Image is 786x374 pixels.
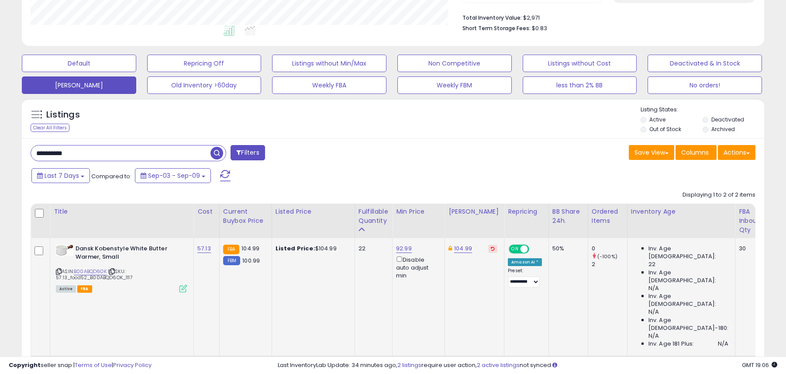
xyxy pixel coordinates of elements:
span: Sep-03 - Sep-09 [148,171,200,180]
div: $104.99 [276,245,348,253]
div: Amazon AI * [508,258,542,266]
span: All listings currently available for purchase on Amazon [56,285,76,293]
a: B00ABQD6OK [74,268,107,275]
div: Preset: [508,268,542,287]
strong: Copyright [9,361,41,369]
span: 104.99 [241,244,259,253]
button: Actions [718,145,755,160]
a: 2 listings [397,361,421,369]
div: BB Share 24h. [552,207,584,225]
span: OFF [528,246,542,253]
span: Inv. Age [DEMOGRAPHIC_DATA]: [648,269,728,284]
div: Disable auto adjust min [396,255,438,280]
button: Listings without Min/Max [272,55,386,72]
label: Deactivated [711,116,744,123]
div: Ordered Items [592,207,624,225]
button: Repricing Off [147,55,262,72]
button: Deactivated & In Stock [648,55,762,72]
span: N/A [648,332,659,340]
button: Last 7 Days [31,168,90,183]
button: [PERSON_NAME] [22,76,136,94]
div: ASIN: [56,245,187,291]
a: 92.99 [396,244,412,253]
div: Inventory Age [631,207,731,216]
button: Old Inventory >60day [147,76,262,94]
label: Out of Stock [649,125,681,133]
button: Sep-03 - Sep-09 [135,168,211,183]
span: N/A [648,284,659,292]
div: Min Price [396,207,441,216]
button: Weekly FBM [397,76,512,94]
button: Filters [231,145,265,160]
a: 2 active listings [477,361,520,369]
a: 57.13 [197,244,211,253]
div: FBA inbound Qty [739,207,765,235]
span: Compared to: [91,172,131,180]
button: Weekly FBA [272,76,386,94]
a: Terms of Use [75,361,112,369]
span: Inv. Age [DEMOGRAPHIC_DATA]-180: [648,316,728,332]
b: Listed Price: [276,244,315,253]
b: Dansk Kobenstyle White Butter Warmer, Small [76,245,182,263]
small: (-100%) [597,253,617,260]
div: 30 [739,245,762,253]
span: $0.83 [532,24,547,32]
button: Listings without Cost [523,55,637,72]
img: 31ya1SHzVGL._SL40_.jpg [56,245,73,256]
div: 2 [592,260,627,268]
button: Save View [629,145,674,160]
div: Displaying 1 to 2 of 2 items [683,191,755,199]
span: Inv. Age [DEMOGRAPHIC_DATA]: [648,245,728,260]
div: Title [54,207,190,216]
div: Clear All Filters [31,124,69,132]
span: | SKU: 57.13_food52_B00ABQD6OK_1117 [56,268,133,281]
button: less than 2% BB [523,76,637,94]
div: Fulfillable Quantity [359,207,389,225]
span: Inv. Age 181 Plus: [648,340,694,348]
div: Cost [197,207,216,216]
span: Inv. Age [DEMOGRAPHIC_DATA]: [648,292,728,308]
label: Active [649,116,665,123]
small: FBM [223,256,240,265]
small: FBA [223,245,239,254]
button: Non Competitive [397,55,512,72]
button: No orders! [648,76,762,94]
a: Privacy Policy [113,361,152,369]
div: 50% [552,245,581,253]
h5: Listings [46,109,80,121]
button: Columns [676,145,717,160]
span: Columns [681,148,709,157]
span: N/A [718,340,728,348]
div: [PERSON_NAME] [448,207,500,216]
span: 2025-09-17 19:06 GMT [742,361,777,369]
p: Listing States: [641,106,764,114]
label: Archived [711,125,735,133]
span: ON [510,246,521,253]
span: N/A [648,308,659,316]
li: $2,971 [462,12,749,22]
b: Total Inventory Value: [462,14,522,21]
span: Last 7 Days [45,171,79,180]
span: FBA [77,285,92,293]
div: Repricing [508,207,545,216]
b: Short Term Storage Fees: [462,24,531,32]
div: 22 [359,245,386,253]
div: Listed Price [276,207,351,216]
span: 22 [648,260,655,268]
button: Default [22,55,136,72]
span: 100.99 [242,256,260,265]
div: Last InventoryLab Update: 34 minutes ago, require user action, not synced. [278,361,777,370]
div: 0 [592,245,627,253]
a: 104.99 [454,244,472,253]
div: Current Buybox Price [223,207,268,225]
div: seller snap | | [9,361,152,370]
